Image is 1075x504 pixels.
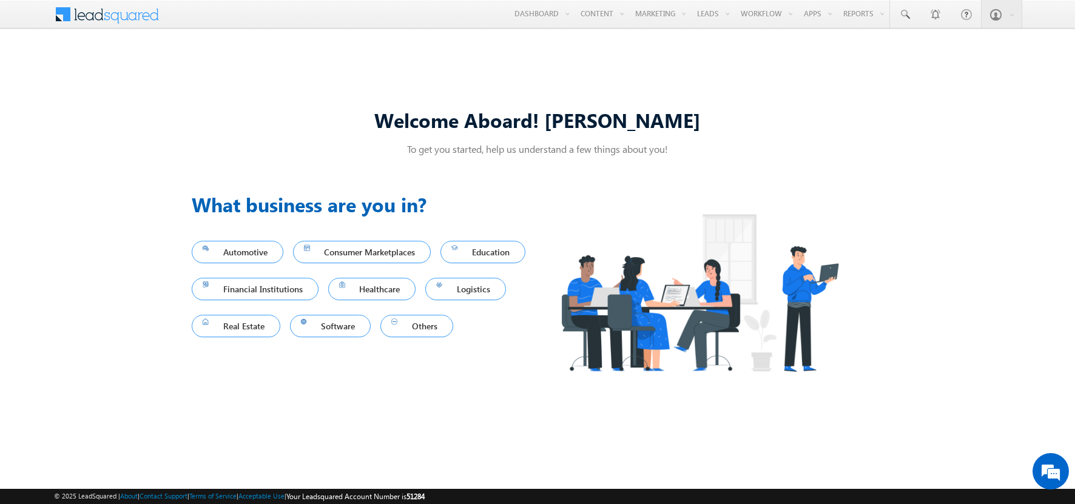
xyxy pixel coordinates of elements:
img: Industry.png [537,190,861,395]
span: Real Estate [203,318,269,334]
a: Terms of Service [189,492,237,500]
span: Others [391,318,442,334]
div: Welcome Aboard! [PERSON_NAME] [192,107,883,133]
span: Automotive [203,244,272,260]
span: Software [301,318,360,334]
span: © 2025 LeadSquared | | | | | [54,491,425,502]
p: To get you started, help us understand a few things about you! [192,143,883,155]
span: Your Leadsquared Account Number is [286,492,425,501]
span: Consumer Marketplaces [304,244,420,260]
span: Healthcare [339,281,405,297]
span: 51284 [406,492,425,501]
a: Acceptable Use [238,492,285,500]
span: Logistics [436,281,495,297]
a: About [120,492,138,500]
a: Contact Support [140,492,187,500]
h3: What business are you in? [192,190,537,219]
span: Education [451,244,514,260]
span: Financial Institutions [203,281,308,297]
